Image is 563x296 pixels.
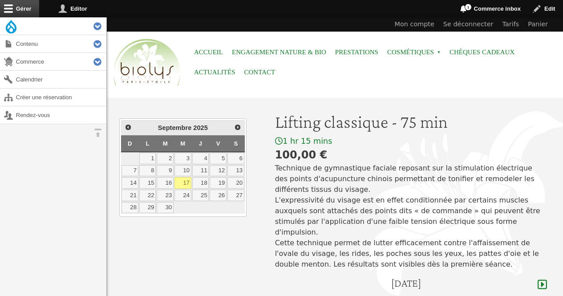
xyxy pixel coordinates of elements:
span: Cosmétiques [387,42,441,62]
a: Suivant [231,122,243,133]
a: 10 [174,165,191,177]
a: 23 [157,190,174,201]
a: 9 [157,165,174,177]
a: Actualités [194,62,235,82]
header: Entête du site [107,17,563,93]
span: Dimanche [128,140,132,147]
span: Vendredi [216,140,220,147]
button: Orientation horizontale [89,124,106,142]
a: Mon compte [390,17,439,32]
a: 14 [122,177,138,189]
a: Chèques cadeaux [450,42,514,62]
a: 6 [227,153,244,164]
a: Contact [244,62,275,82]
a: Tarifs [498,17,524,32]
a: Engagement Nature & Bio [232,42,326,62]
span: 2025 [193,124,208,131]
a: 1 [139,153,156,164]
a: 13 [227,165,244,177]
a: 7 [122,165,138,177]
a: 20 [227,177,244,189]
span: Suivant [234,124,241,131]
a: 25 [192,190,209,201]
span: Mardi [163,140,168,147]
p: Technique de gymnastique faciale reposant sur la stimulation électrique des points d'acupuncture ... [275,163,547,270]
a: 30 [157,202,174,214]
span: » [437,51,441,54]
a: 17 [174,177,191,189]
div: 1 hr 15 mins [275,136,547,146]
h4: [DATE] [391,277,421,290]
a: 12 [210,165,227,177]
a: 3 [174,153,191,164]
a: 18 [192,177,209,189]
a: Se déconnecter [439,17,498,32]
a: 4 [192,153,209,164]
a: 19 [210,177,227,189]
a: 27 [227,190,244,201]
a: 5 [210,153,227,164]
a: 16 [157,177,174,189]
span: Lundi [146,140,149,147]
a: 8 [139,165,156,177]
span: Jeudi [199,140,202,147]
a: 26 [210,190,227,201]
a: 21 [122,190,138,201]
div: 100,00 € [275,147,547,163]
a: 11 [192,165,209,177]
a: 29 [139,202,156,214]
span: 1 [465,4,472,11]
h1: Lifting classique - 75 min [275,111,547,133]
span: Samedi [234,140,238,147]
span: Précédent [125,124,132,131]
span: Mercredi [180,140,185,147]
a: Précédent [122,122,134,133]
a: Prestations [335,42,378,62]
a: 24 [174,190,191,201]
a: Accueil [194,42,223,62]
span: Septembre [158,124,192,131]
img: Accueil [111,37,182,88]
a: 22 [139,190,156,201]
a: Panier [523,17,552,32]
a: 15 [139,177,156,189]
a: 28 [122,202,138,214]
a: 2 [157,153,174,164]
